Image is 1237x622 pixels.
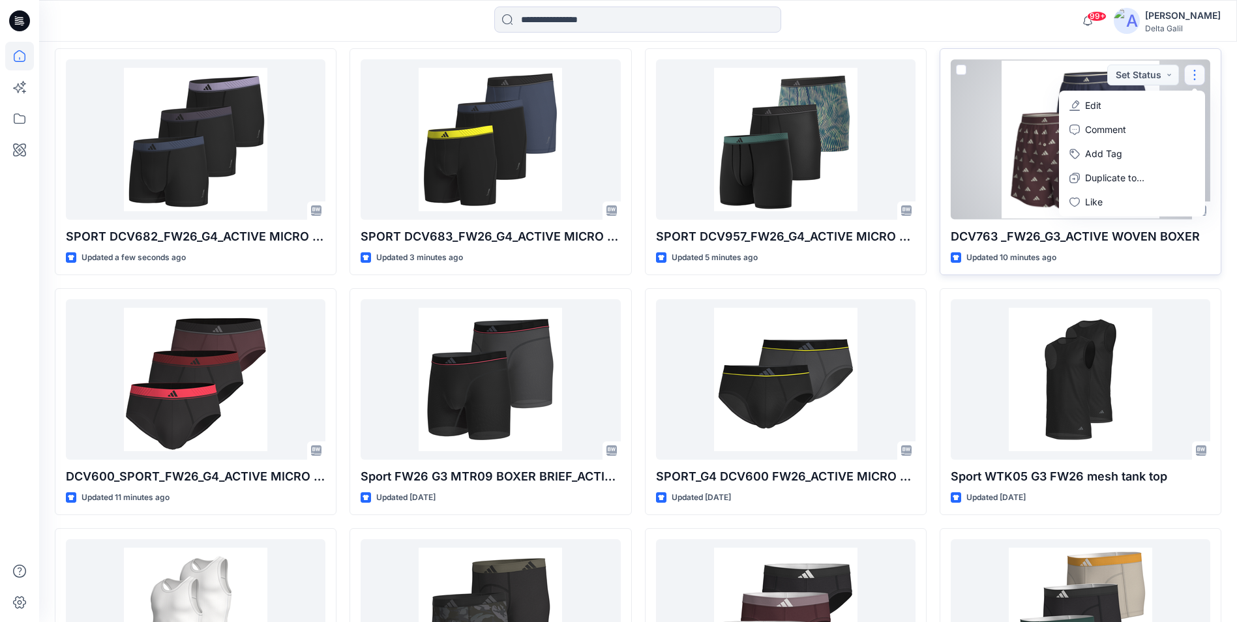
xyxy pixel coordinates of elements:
[361,467,620,486] p: Sport FW26 G3 MTR09 BOXER BRIEF_ACTIVE MICRO VENT
[1062,93,1202,117] a: Edit
[82,251,186,265] p: Updated a few seconds ago
[1085,171,1144,185] p: Duplicate to...
[1085,123,1126,136] p: Comment
[1145,23,1221,33] div: Delta Galil
[966,491,1026,505] p: Updated [DATE]
[1145,8,1221,23] div: [PERSON_NAME]
[376,491,436,505] p: Updated [DATE]
[361,228,620,246] p: SPORT DCV683_FW26_G4_ACTIVE MICRO FLEX ECO_ BOXER BRIEF_V2
[656,59,916,219] a: SPORT DCV957_FW26_G4_ACTIVE MICRO FLEX ECO_ BOXER BRIEF
[672,251,758,265] p: Updated 5 minutes ago
[66,228,325,246] p: SPORT DCV682_FW26_G4_ACTIVE MICRO FLEX ECO_ TRUNK
[1087,11,1107,22] span: 99+
[1114,8,1140,34] img: avatar
[1062,141,1202,166] button: Add Tag
[66,467,325,486] p: DCV600_SPORT_FW26_G4_ACTIVE MICRO FLEX ECO_BRIEF (2) FOR DECATHLON_V1
[361,299,620,459] a: Sport FW26 G3 MTR09 BOXER BRIEF_ACTIVE MICRO VENT
[66,59,325,219] a: SPORT DCV682_FW26_G4_ACTIVE MICRO FLEX ECO_ TRUNK
[361,59,620,219] a: SPORT DCV683_FW26_G4_ACTIVE MICRO FLEX ECO_ BOXER BRIEF_V2
[1085,98,1101,112] p: Edit
[66,299,325,459] a: DCV600_SPORT_FW26_G4_ACTIVE MICRO FLEX ECO_BRIEF (2) FOR DECATHLON_V1
[966,251,1056,265] p: Updated 10 minutes ago
[656,299,916,459] a: SPORT_G4 DCV600 FW26_ACTIVE MICRO FLEX ECO_BRIEF
[672,491,731,505] p: Updated [DATE]
[376,251,463,265] p: Updated 3 minutes ago
[951,228,1210,246] p: DCV763 _FW26_G3_ACTIVE WOVEN BOXER
[951,467,1210,486] p: Sport WTK05 G3 FW26 mesh tank top
[656,467,916,486] p: SPORT_G4 DCV600 FW26_ACTIVE MICRO FLEX ECO_BRIEF
[951,59,1210,219] a: DCV763 _FW26_G3_ACTIVE WOVEN BOXER
[951,299,1210,459] a: Sport WTK05 G3 FW26 mesh tank top
[82,491,170,505] p: Updated 11 minutes ago
[1085,195,1103,209] p: Like
[656,228,916,246] p: SPORT DCV957_FW26_G4_ACTIVE MICRO FLEX ECO_ BOXER BRIEF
